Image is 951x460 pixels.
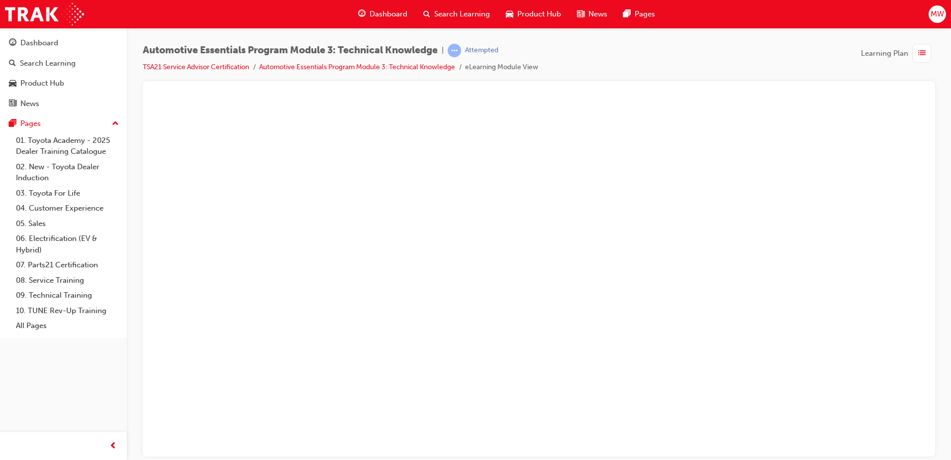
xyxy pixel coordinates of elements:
[861,48,908,59] span: Learning Plan
[415,4,498,24] a: search-iconSearch Learning
[448,44,461,57] span: learningRecordVerb_ATTEMPT-icon
[929,5,946,23] button: MW
[12,231,123,257] a: 06. Electrification (EV & Hybrid)
[423,8,430,20] span: search-icon
[370,8,407,20] span: Dashboard
[12,303,123,319] a: 10. TUNE Rev-Up Training
[434,8,490,20] span: Search Learning
[931,8,944,20] span: MW
[9,59,16,68] span: search-icon
[112,117,119,130] span: up-icon
[465,62,538,73] li: eLearning Module View
[9,119,16,128] span: pages-icon
[623,8,631,20] span: pages-icon
[465,46,498,55] div: Attempted
[4,74,123,93] a: Product Hub
[12,133,123,159] a: 01. Toyota Academy - 2025 Dealer Training Catalogue
[5,3,84,25] img: Trak
[4,95,123,113] a: News
[4,34,123,52] a: Dashboard
[12,201,123,216] a: 04. Customer Experience
[350,4,415,24] a: guage-iconDashboard
[4,115,123,133] button: Pages
[9,39,16,48] span: guage-icon
[615,4,663,24] a: pages-iconPages
[358,8,366,20] span: guage-icon
[109,440,117,453] span: prev-icon
[442,45,444,56] span: |
[12,216,123,231] a: 05. Sales
[20,98,39,110] div: News
[12,318,123,334] a: All Pages
[12,288,123,303] a: 09. Technical Training
[143,63,249,71] a: TSA21 Service Advisor Certification
[12,257,123,273] a: 07. Parts21 Certification
[12,273,123,288] a: 08. Service Training
[143,45,438,56] span: Automotive Essentials Program Module 3: Technical Knowledge
[918,47,926,60] span: list-icon
[517,8,561,20] span: Product Hub
[588,8,607,20] span: News
[12,186,123,201] a: 03. Toyota For Life
[20,58,76,69] div: Search Learning
[9,79,16,88] span: car-icon
[20,37,58,49] div: Dashboard
[20,78,64,89] div: Product Hub
[9,100,16,109] span: news-icon
[577,8,584,20] span: news-icon
[4,32,123,115] button: DashboardSearch LearningProduct HubNews
[20,118,41,129] div: Pages
[259,63,455,71] a: Automotive Essentials Program Module 3: Technical Knowledge
[635,8,655,20] span: Pages
[861,44,935,63] button: Learning Plan
[498,4,569,24] a: car-iconProduct Hub
[569,4,615,24] a: news-iconNews
[506,8,513,20] span: car-icon
[4,54,123,73] a: Search Learning
[12,159,123,186] a: 02. New - Toyota Dealer Induction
